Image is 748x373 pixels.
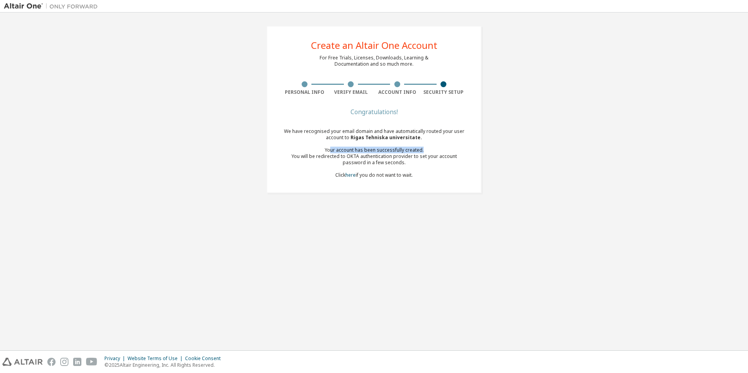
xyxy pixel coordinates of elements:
img: Altair One [4,2,102,10]
img: facebook.svg [47,358,56,366]
div: For Free Trials, Licenses, Downloads, Learning & Documentation and so much more. [320,55,428,67]
div: Create an Altair One Account [311,41,437,50]
span: Rigas Tehniska universitate . [351,134,422,141]
a: here [345,172,356,178]
p: © 2025 Altair Engineering, Inc. All Rights Reserved. [104,362,225,368]
div: You will be redirected to OKTA authentication provider to set your account password in a few seco... [281,153,467,166]
div: Account Info [374,89,421,95]
div: Security Setup [421,89,467,95]
img: linkedin.svg [73,358,81,366]
img: instagram.svg [60,358,68,366]
img: youtube.svg [86,358,97,366]
div: Personal Info [281,89,328,95]
div: Cookie Consent [185,355,225,362]
div: We have recognised your email domain and have automatically routed your user account to Click if ... [281,128,467,178]
div: Your account has been successfully created. [281,147,467,153]
div: Privacy [104,355,128,362]
div: Website Terms of Use [128,355,185,362]
img: altair_logo.svg [2,358,43,366]
div: Verify Email [328,89,374,95]
div: Congratulations! [281,109,467,114]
